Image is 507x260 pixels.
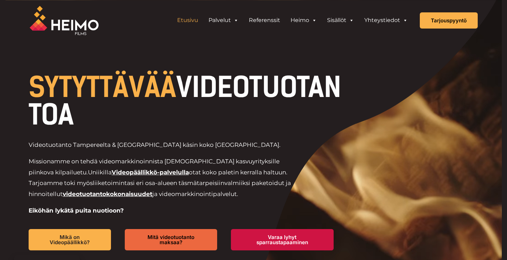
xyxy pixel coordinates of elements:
a: Yhteystiedot [359,13,413,27]
span: liiketoimintasi eri osa-alueen täsmätarpeisiin [93,180,224,186]
a: Varaa lyhyt sparraustapaaminen [231,229,334,250]
strong: Eiköhän lykätä puita nuotioon? [29,207,124,214]
span: Mikä on Videopäällikkö? [40,235,100,245]
p: Videotuotanto Tampereelta & [GEOGRAPHIC_DATA] käsin koko [GEOGRAPHIC_DATA]. [29,140,301,151]
span: Varaa lyhyt sparraustapaaminen [242,235,323,245]
a: videotuotantokokonaisuudet [63,191,152,197]
a: Palvelut [203,13,244,27]
span: ja videomarkkinointipalvelut. [152,191,238,197]
span: Mitä videotuotanto maksaa? [136,235,206,245]
span: valmiiksi paketoidut ja hinnoitellut [29,180,291,197]
span: Uniikilla [88,169,112,176]
a: Mikä on Videopäällikkö? [29,229,111,250]
a: Tarjouspyyntö [420,12,478,29]
aside: Header Widget 1 [169,13,416,27]
a: Sisällöt [322,13,359,27]
a: Referenssit [244,13,285,27]
a: Mitä videotuotanto maksaa? [125,229,217,250]
h1: VIDEOTUOTANTOA [29,74,347,129]
img: Heimo Filmsin logo [30,6,99,35]
a: Heimo [285,13,322,27]
a: Videopäällikkö-palvelulla [112,169,189,176]
span: SYTYTTÄVÄÄ [29,71,176,104]
a: Etusivu [172,13,203,27]
p: Missionamme on tehdä videomarkkinoinnista [DEMOGRAPHIC_DATA] kasvuyrityksille piinkova kilpailuetu. [29,156,301,199]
